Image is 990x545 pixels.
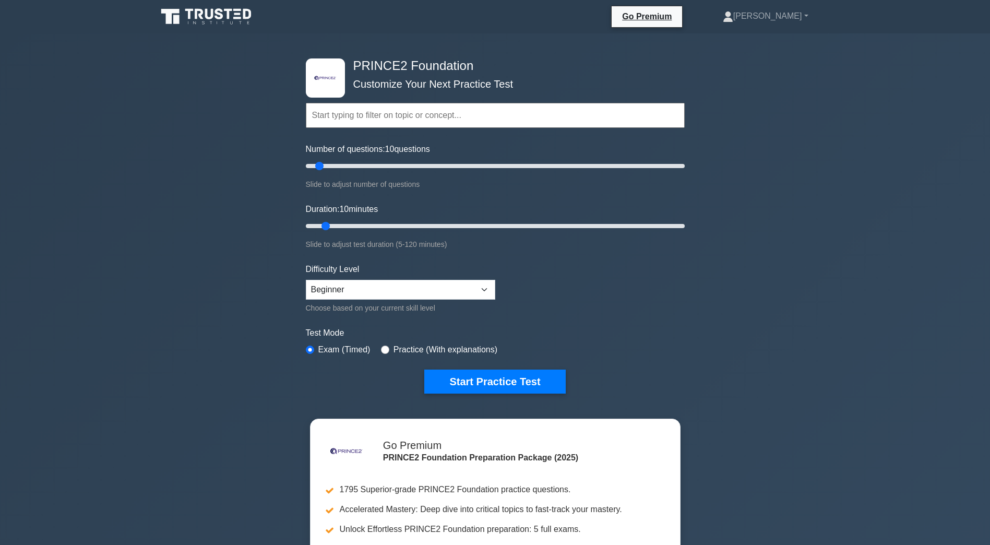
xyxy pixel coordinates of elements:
label: Difficulty Level [306,263,360,276]
div: Slide to adjust number of questions [306,178,685,191]
div: Slide to adjust test duration (5-120 minutes) [306,238,685,251]
span: 10 [339,205,349,214]
a: Go Premium [616,10,678,23]
a: [PERSON_NAME] [698,6,833,27]
label: Practice (With explanations) [393,343,497,356]
label: Exam (Timed) [318,343,371,356]
label: Number of questions: questions [306,143,430,156]
label: Test Mode [306,327,685,339]
input: Start typing to filter on topic or concept... [306,103,685,128]
span: 10 [385,145,395,153]
button: Start Practice Test [424,370,565,394]
label: Duration: minutes [306,203,378,216]
div: Choose based on your current skill level [306,302,495,314]
h4: PRINCE2 Foundation [349,58,634,74]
